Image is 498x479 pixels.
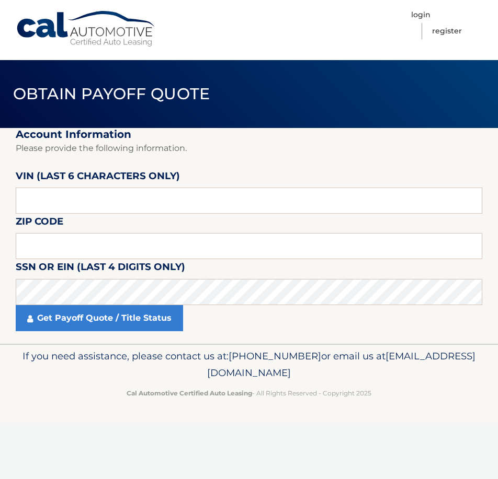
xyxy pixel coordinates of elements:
h2: Account Information [16,128,482,141]
span: [PHONE_NUMBER] [229,350,321,362]
p: If you need assistance, please contact us at: or email us at [16,348,482,381]
a: Get Payoff Quote / Title Status [16,305,183,331]
p: - All Rights Reserved - Copyright 2025 [16,388,482,399]
a: Register [432,23,462,39]
label: SSN or EIN (last 4 digits only) [16,259,185,278]
strong: Cal Automotive Certified Auto Leasing [127,389,252,397]
label: Zip Code [16,214,63,233]
label: VIN (last 6 characters only) [16,168,180,188]
p: Please provide the following information. [16,141,482,156]
span: Obtain Payoff Quote [13,84,210,103]
a: Cal Automotive [16,10,157,48]
a: Login [411,7,431,23]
